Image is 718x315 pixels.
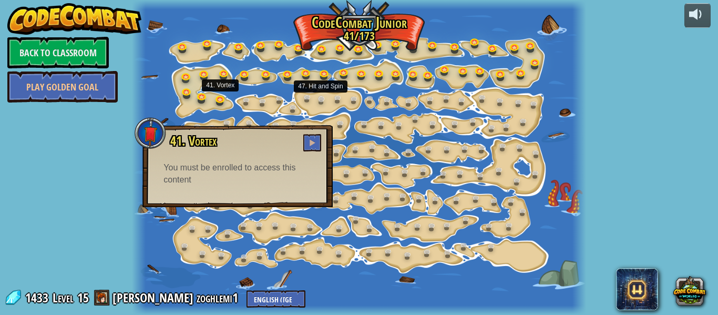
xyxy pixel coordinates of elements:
[170,132,217,150] span: 41. Vortex
[112,289,241,306] a: [PERSON_NAME] zoghlemi1
[7,71,118,103] a: Play Golden Goal
[77,289,89,306] span: 15
[53,289,74,307] span: Level
[25,289,52,306] span: 1433
[303,134,321,151] button: Play
[163,162,312,186] div: You must be enrolled to access this content
[7,37,109,68] a: Back to Classroom
[684,3,711,28] button: Adjust volume
[7,3,142,35] img: CodeCombat - Learn how to code by playing a game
